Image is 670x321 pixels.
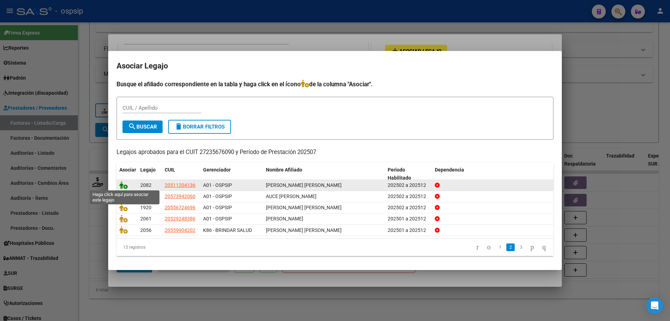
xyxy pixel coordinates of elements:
[495,241,505,253] li: page 1
[162,162,200,185] datatable-header-cell: CUIL
[140,167,156,173] span: Legajo
[388,204,429,212] div: 202502 a 202512
[473,243,482,251] a: go to first page
[140,194,151,199] span: 2068
[496,243,504,251] a: 1
[266,167,302,173] span: Nombre Afiliado
[117,162,137,185] datatable-header-cell: Asociar
[266,205,342,210] span: ZENA MAGALLAN DILAN EZEQUIEL YUL
[117,148,553,157] p: Legajos aprobados para el CUIT 27235676090 y Período de Prestación 202507
[140,216,151,221] span: 2061
[646,297,663,314] div: Open Intercom Messenger
[266,227,342,233] span: SANCHEZ BENICIO DAVID URIEL
[165,205,195,210] span: 20556724696
[506,243,515,251] a: 2
[128,124,157,130] span: Buscar
[266,194,317,199] span: AUCE MILO ELIEL
[140,205,151,210] span: 1920
[122,121,163,133] button: Buscar
[203,216,232,221] span: A01 - OSPSIP
[388,167,411,181] span: Periodo Habilitado
[505,241,516,253] li: page 2
[140,182,151,188] span: 2082
[266,182,342,188] span: DOMINGUEZ TOLOZA ULISES DANIEL
[168,120,231,134] button: Borrar Filtros
[165,167,175,173] span: CUIL
[432,162,554,185] datatable-header-cell: Dependencia
[516,241,526,253] li: page 3
[165,194,195,199] span: 20573942060
[165,227,195,233] span: 20559904202
[266,216,303,221] span: VELEZ BRANDON YUTHIEL
[517,243,525,251] a: 3
[119,167,136,173] span: Asociar
[203,227,252,233] span: K86 - BRINDAR SALUD
[203,205,232,210] span: A01 - OSPSIP
[128,122,136,131] mat-icon: search
[388,192,429,200] div: 202502 a 202512
[527,243,537,251] a: go to next page
[174,122,183,131] mat-icon: delete
[117,59,553,73] h2: Asociar Legajo
[165,216,195,221] span: 20529248386
[388,226,429,234] div: 202501 a 202512
[435,167,464,173] span: Dependencia
[165,182,195,188] span: 20511204136
[539,243,549,251] a: go to last page
[203,182,232,188] span: A01 - OSPSIP
[263,162,385,185] datatable-header-cell: Nombre Afiliado
[137,162,162,185] datatable-header-cell: Legajo
[203,167,231,173] span: Gerenciador
[484,243,494,251] a: go to previous page
[388,181,429,189] div: 202502 a 202512
[388,215,429,223] div: 202501 a 202512
[140,227,151,233] span: 2056
[117,239,203,256] div: 15 registros
[200,162,263,185] datatable-header-cell: Gerenciador
[117,80,553,89] h4: Busque el afiliado correspondiente en la tabla y haga click en el ícono de la columna "Asociar".
[385,162,432,185] datatable-header-cell: Periodo Habilitado
[203,194,232,199] span: A01 - OSPSIP
[174,124,225,130] span: Borrar Filtros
